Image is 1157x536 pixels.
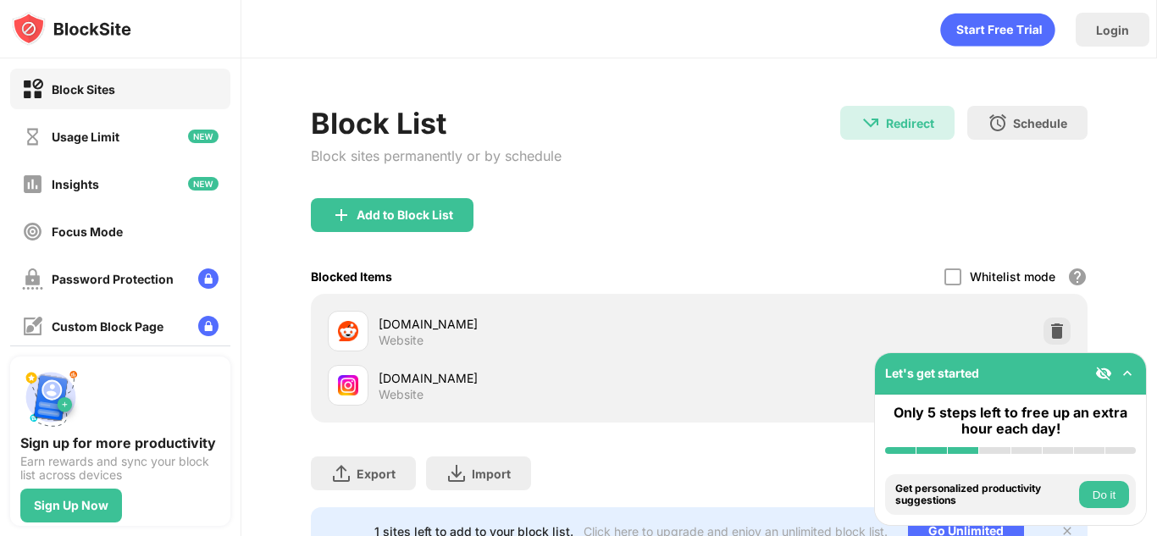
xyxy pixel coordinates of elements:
[886,116,934,130] div: Redirect
[885,366,979,380] div: Let's get started
[311,106,562,141] div: Block List
[1119,365,1136,382] img: omni-setup-toggle.svg
[52,272,174,286] div: Password Protection
[188,130,219,143] img: new-icon.svg
[895,483,1075,507] div: Get personalized productivity suggestions
[20,455,220,482] div: Earn rewards and sync your block list across devices
[338,375,358,395] img: favicons
[22,268,43,290] img: password-protection-off.svg
[52,82,115,97] div: Block Sites
[379,315,700,333] div: [DOMAIN_NAME]
[1096,23,1129,37] div: Login
[22,316,43,337] img: customize-block-page-off.svg
[20,367,81,428] img: push-signup.svg
[357,467,396,481] div: Export
[338,321,358,341] img: favicons
[198,268,219,289] img: lock-menu.svg
[52,319,163,334] div: Custom Block Page
[52,130,119,144] div: Usage Limit
[357,208,453,222] div: Add to Block List
[970,269,1055,284] div: Whitelist mode
[379,333,423,348] div: Website
[311,269,392,284] div: Blocked Items
[885,405,1136,437] div: Only 5 steps left to free up an extra hour each day!
[311,147,562,164] div: Block sites permanently or by schedule
[379,387,423,402] div: Website
[379,369,700,387] div: [DOMAIN_NAME]
[1013,116,1067,130] div: Schedule
[52,177,99,191] div: Insights
[472,467,511,481] div: Import
[940,13,1055,47] div: animation
[22,221,43,242] img: focus-off.svg
[22,174,43,195] img: insights-off.svg
[52,224,123,239] div: Focus Mode
[198,316,219,336] img: lock-menu.svg
[22,126,43,147] img: time-usage-off.svg
[188,177,219,191] img: new-icon.svg
[20,434,220,451] div: Sign up for more productivity
[12,12,131,46] img: logo-blocksite.svg
[1079,481,1129,508] button: Do it
[22,79,43,100] img: block-on.svg
[1095,365,1112,382] img: eye-not-visible.svg
[34,499,108,512] div: Sign Up Now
